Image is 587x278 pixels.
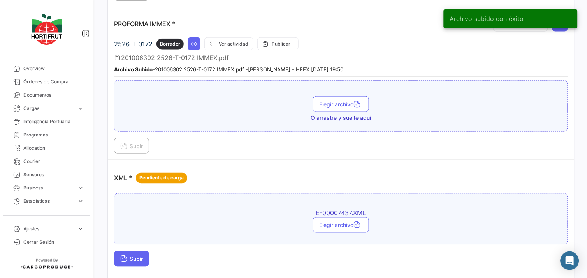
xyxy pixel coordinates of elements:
span: Archivo subido con éxito [450,15,524,23]
span: Cerrar Sesión [23,239,84,246]
span: E-00007437.XML [205,209,477,217]
span: expand_more [77,225,84,232]
button: Ver actividad [204,37,253,50]
span: Overview [23,65,84,72]
button: Publicar [257,37,299,50]
span: Sensores [23,171,84,178]
button: Elegir archivo [313,217,369,233]
small: - 201006302 2526-T-0172 IMMEX.pdf - [PERSON_NAME] - HFEX [DATE] 19:50 [114,66,343,73]
span: Borrador [160,41,180,48]
div: Abrir Intercom Messenger [561,251,579,270]
a: Allocation [6,142,87,155]
a: Órdenes de Compra [6,75,87,89]
span: Elegir archivo [319,101,363,108]
span: expand_more [77,105,84,112]
a: Inteligencia Portuaria [6,115,87,128]
a: Courier [6,155,87,168]
span: Documentos [23,92,84,99]
p: XML * [114,173,187,184]
span: Pendiente de carga [139,175,184,182]
span: Inteligencia Portuaria [23,118,84,125]
img: logo-hortifrut.svg [27,9,66,50]
button: Elegir archivo [313,96,369,112]
span: Courier [23,158,84,165]
span: O arrastre y suelte aquí [311,114,371,122]
span: Subir [120,143,143,149]
span: Allocation [23,145,84,152]
span: Órdenes de Compra [23,78,84,85]
a: Overview [6,62,87,75]
span: expand_more [77,184,84,191]
a: Programas [6,128,87,142]
p: PROFORMA IMMEX * [114,20,175,28]
span: Estadísticas [23,198,74,205]
b: Archivo Subido [114,66,153,73]
span: Programas [23,131,84,138]
span: Cargas [23,105,74,112]
span: Business [23,184,74,191]
span: Elegir archivo [319,222,363,228]
button: Subir [114,138,149,154]
a: Documentos [6,89,87,102]
span: 201006302 2526-T-0172 IMMEX.pdf [121,54,229,62]
button: Subir [114,251,149,267]
span: 2526-T-0172 [114,40,153,48]
span: Ajustes [23,225,74,232]
a: Sensores [6,168,87,181]
span: expand_more [77,198,84,205]
span: Subir [120,256,143,262]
